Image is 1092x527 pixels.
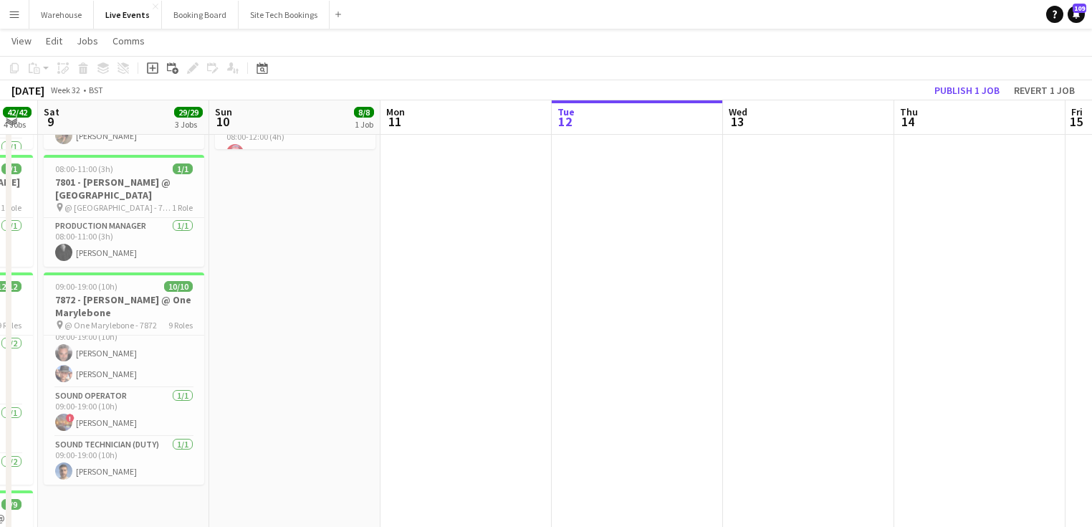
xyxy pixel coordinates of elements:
[355,119,373,130] div: 1 Job
[1068,6,1085,23] a: 109
[1,499,21,510] span: 9/9
[172,202,193,213] span: 1 Role
[239,1,330,29] button: Site Tech Bookings
[29,1,94,29] button: Warehouse
[64,320,157,331] span: @ One Marylebone - 7872
[898,113,918,130] span: 14
[71,32,104,50] a: Jobs
[66,414,75,422] span: !
[386,105,405,118] span: Mon
[44,105,59,118] span: Sat
[47,85,83,95] span: Week 32
[1071,105,1083,118] span: Fri
[6,32,37,50] a: View
[900,105,918,118] span: Thu
[162,1,239,29] button: Booking Board
[215,118,375,167] app-card-role: Electrician1/108:00-12:00 (4h)[PERSON_NAME]
[1008,81,1081,100] button: Revert 1 job
[94,1,162,29] button: Live Events
[213,113,232,130] span: 10
[112,34,145,47] span: Comms
[175,119,202,130] div: 3 Jobs
[173,163,193,174] span: 1/1
[1,163,21,174] span: 1/1
[64,202,172,213] span: @ [GEOGRAPHIC_DATA] - 7801
[44,218,204,267] app-card-role: Production Manager1/108:00-11:00 (3h)[PERSON_NAME]
[168,320,193,331] span: 9 Roles
[77,34,98,47] span: Jobs
[215,105,232,118] span: Sun
[42,113,59,130] span: 9
[354,107,374,118] span: 8/8
[11,34,32,47] span: View
[3,107,32,118] span: 42/42
[4,119,31,130] div: 4 Jobs
[1073,4,1086,13] span: 109
[55,163,113,174] span: 08:00-11:00 (3h)
[44,388,204,437] app-card-role: Sound Operator1/109:00-19:00 (10h)![PERSON_NAME]
[44,176,204,201] h3: 7801 - [PERSON_NAME] @ [GEOGRAPHIC_DATA]
[44,437,204,485] app-card-role: Sound Technician (Duty)1/109:00-19:00 (10h)[PERSON_NAME]
[174,107,203,118] span: 29/29
[11,83,44,98] div: [DATE]
[729,105,747,118] span: Wed
[557,105,575,118] span: Tue
[55,281,118,292] span: 09:00-19:00 (10h)
[1069,113,1083,130] span: 15
[89,85,103,95] div: BST
[164,281,193,292] span: 10/10
[1,202,21,213] span: 1 Role
[44,293,204,319] h3: 7872 - [PERSON_NAME] @ One Marylebone
[555,113,575,130] span: 12
[929,81,1005,100] button: Publish 1 job
[46,34,62,47] span: Edit
[384,113,405,130] span: 11
[40,32,68,50] a: Edit
[107,32,150,50] a: Comms
[727,113,747,130] span: 13
[44,318,204,388] app-card-role: Set / Staging Crew2/209:00-19:00 (10h)[PERSON_NAME][PERSON_NAME]
[44,155,204,267] app-job-card: 08:00-11:00 (3h)1/17801 - [PERSON_NAME] @ [GEOGRAPHIC_DATA] @ [GEOGRAPHIC_DATA] - 78011 RoleProdu...
[44,272,204,485] app-job-card: 09:00-19:00 (10h)10/107872 - [PERSON_NAME] @ One Marylebone @ One Marylebone - 78729 RolesProject...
